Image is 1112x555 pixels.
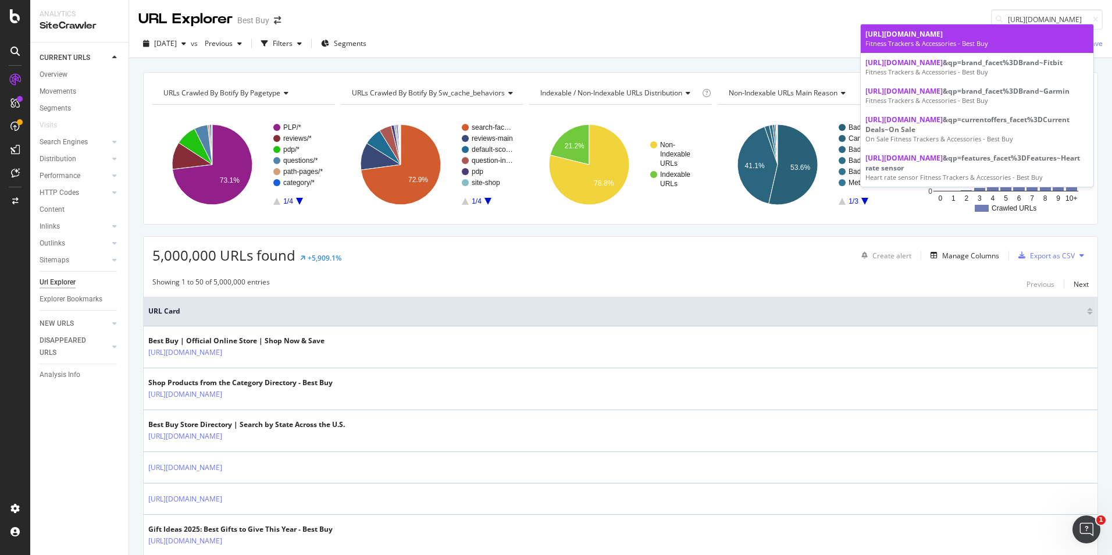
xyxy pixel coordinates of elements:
[1027,279,1054,289] div: Previous
[220,176,240,184] text: 73.1%
[1030,251,1075,261] div: Export as CSV
[1074,279,1089,289] div: Next
[40,102,71,115] div: Segments
[872,251,911,261] div: Create alert
[152,246,295,265] span: 5,000,000 URLs found
[1096,515,1106,525] span: 1
[790,163,810,172] text: 53.6%
[965,194,969,202] text: 2
[849,123,888,131] text: Bad HTTP…
[660,170,690,179] text: Indexable
[991,194,995,202] text: 4
[334,38,366,48] span: Segments
[865,29,943,39] span: [URL][DOMAIN_NAME]
[865,153,1089,173] div: &qp=features_facet%3DFeatures~Heart rate sensor
[148,462,222,474] a: [URL][DOMAIN_NAME]
[40,204,120,216] a: Content
[40,52,109,64] a: CURRENT URLS
[865,153,943,163] span: [URL][DOMAIN_NAME]
[857,246,911,265] button: Create alert
[660,180,678,188] text: URLs
[283,179,315,187] text: category/*
[40,153,76,165] div: Distribution
[148,306,1084,316] span: URL Card
[849,156,888,165] text: Bad HTTP…
[154,38,177,48] span: 2025 Sep. 9th
[283,168,323,176] text: path-pages/*
[40,254,69,266] div: Sitemaps
[1027,277,1054,291] button: Previous
[861,24,1093,53] a: [URL][DOMAIN_NAME]Fitness Trackers & Accessories - Best Buy
[1030,194,1034,202] text: 7
[40,335,98,359] div: DISAPPEARED URLS
[926,248,999,262] button: Manage Columns
[906,114,1087,215] div: A chart.
[148,431,222,442] a: [URL][DOMAIN_NAME]
[40,204,65,216] div: Content
[40,69,120,81] a: Overview
[660,150,690,158] text: Indexable
[660,141,675,149] text: Non-
[40,335,109,359] a: DISAPPEARED URLS
[283,123,301,131] text: PLP/*
[729,88,837,98] span: Non-Indexable URLs Main Reason
[40,136,109,148] a: Search Engines
[865,115,1089,134] div: &qp=currentoffers_facet%3DCurrent Deals~On Sale
[200,34,247,53] button: Previous
[529,114,710,215] div: A chart.
[40,136,88,148] div: Search Engines
[148,535,222,547] a: [URL][DOMAIN_NAME]
[1087,38,1103,48] div: Save
[40,119,57,131] div: Visits
[40,119,69,131] a: Visits
[861,110,1093,148] a: [URL][DOMAIN_NAME]&qp=currentoffers_facet%3DCurrent Deals~On SaleOn Sale Fitness Trackers & Acces...
[40,52,90,64] div: CURRENT URLS
[472,197,482,205] text: 1/4
[472,123,511,131] text: search-fac…
[472,179,500,187] text: site-shop
[1056,194,1060,202] text: 9
[472,134,513,143] text: reviews-main
[40,293,120,305] a: Explorer Bookmarks
[472,145,513,154] text: default-sco…
[200,38,233,48] span: Previous
[40,237,65,250] div: Outlinks
[316,34,371,53] button: Segments
[283,156,318,165] text: questions/*
[942,251,999,261] div: Manage Columns
[408,176,428,184] text: 72.9%
[865,134,1089,144] div: On Sale Fitness Trackers & Accessories - Best Buy
[849,168,888,176] text: Bad HTTP…
[40,187,79,199] div: HTTP Codes
[992,204,1036,212] text: Crawled URLs
[40,237,109,250] a: Outlinks
[138,34,191,53] button: [DATE]
[861,53,1093,81] a: [URL][DOMAIN_NAME]&qp=brand_facet%3DBrand~FitbitFitness Trackers & Accessories - Best Buy
[865,173,1089,182] div: Heart rate sensor Fitness Trackers & Accessories - Best Buy
[40,276,76,289] div: Url Explorer
[1043,194,1047,202] text: 8
[40,170,80,182] div: Performance
[148,524,333,535] div: Gift Ideas 2025: Best Gifts to Give This Year - Best Buy
[148,347,222,358] a: [URL][DOMAIN_NAME]
[865,115,943,124] span: [URL][DOMAIN_NAME]
[865,86,943,96] span: [URL][DOMAIN_NAME]
[1004,194,1008,202] text: 5
[40,220,109,233] a: Inlinks
[861,81,1093,110] a: [URL][DOMAIN_NAME]&qp=brand_facet%3DBrand~GarminFitness Trackers & Accessories - Best Buy
[40,170,109,182] a: Performance
[40,293,102,305] div: Explorer Bookmarks
[40,318,109,330] a: NEW URLS
[148,378,333,388] div: Shop Products from the Category Directory - Best Buy
[745,162,765,170] text: 41.1%
[472,168,483,176] text: pdp
[849,197,858,205] text: 1/3
[308,253,341,263] div: +5,909.1%
[273,38,293,48] div: Filters
[283,197,293,205] text: 1/4
[152,114,333,215] svg: A chart.
[40,276,120,289] a: Url Explorer
[1014,246,1075,265] button: Export as CSV
[138,9,233,29] div: URL Explorer
[40,254,109,266] a: Sitemaps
